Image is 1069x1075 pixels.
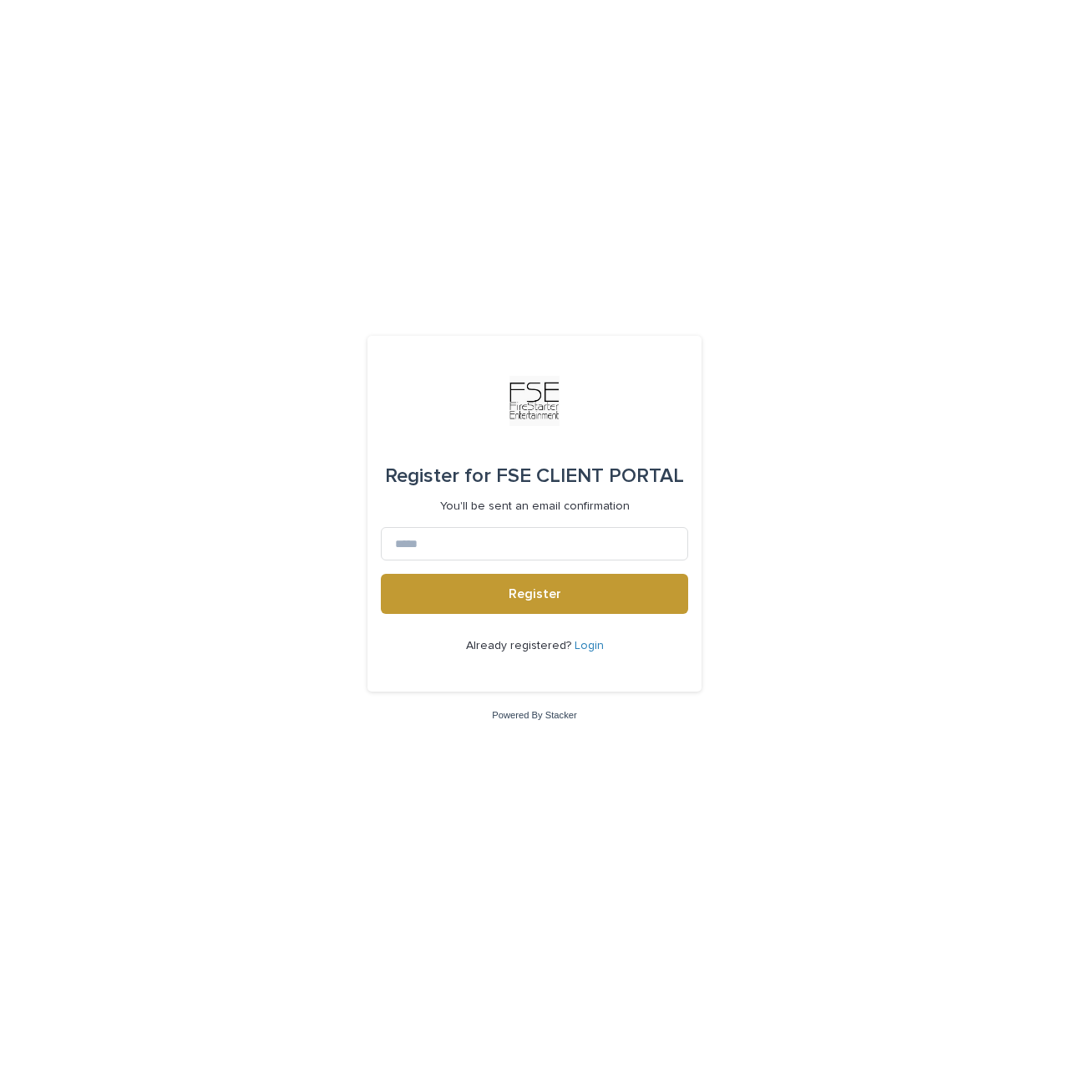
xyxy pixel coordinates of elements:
[440,499,630,514] p: You'll be sent an email confirmation
[509,376,560,426] img: Km9EesSdRbS9ajqhBzyo
[381,574,688,614] button: Register
[492,710,576,720] a: Powered By Stacker
[466,640,575,652] span: Already registered?
[385,466,491,486] span: Register for
[575,640,604,652] a: Login
[385,453,684,499] div: FSE CLIENT PORTAL
[509,587,561,601] span: Register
